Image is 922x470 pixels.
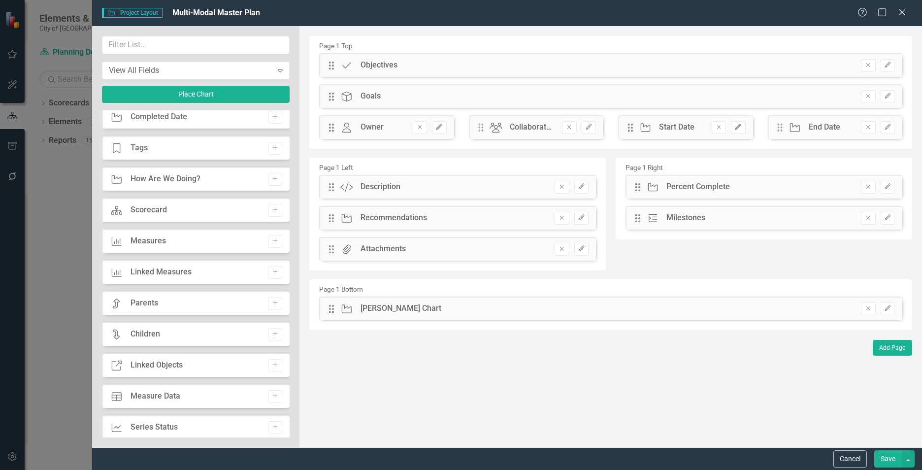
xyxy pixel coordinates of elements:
div: Linked Objects [131,360,183,371]
div: Attachments [361,243,406,255]
div: End Date [809,122,840,133]
div: View All Fields [109,65,272,76]
div: [PERSON_NAME] Chart [361,303,441,314]
span: Project Layout [102,8,162,18]
div: Collaborators [510,122,552,133]
button: Add Page [873,340,912,356]
div: Measures [131,235,166,247]
button: Save [874,450,902,468]
div: Children [131,329,160,340]
div: Recommendations [361,212,427,224]
div: How Are We Doing? [131,173,200,185]
div: Completed Date [131,111,187,123]
small: Page 1 Top [319,42,353,50]
button: Place Chart [102,86,290,103]
small: Page 1 Right [626,164,662,171]
div: Measure Data [131,391,180,402]
span: Multi-Modal Master Plan [172,8,260,17]
button: Cancel [833,450,867,468]
div: Tags [131,142,148,154]
div: Parents [131,298,158,309]
div: Owner [361,122,384,133]
div: Goals [361,91,381,102]
div: Objectives [361,60,397,71]
div: Start Date [659,122,694,133]
div: Milestones [666,212,705,224]
div: Linked Measures [131,267,192,278]
div: Percent Complete [666,181,730,193]
div: Description [361,181,400,193]
small: Page 1 Left [319,164,353,171]
div: Series Status [131,422,178,433]
small: Page 1 Bottom [319,285,363,293]
input: Filter List... [102,36,290,54]
div: Scorecard [131,204,167,216]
